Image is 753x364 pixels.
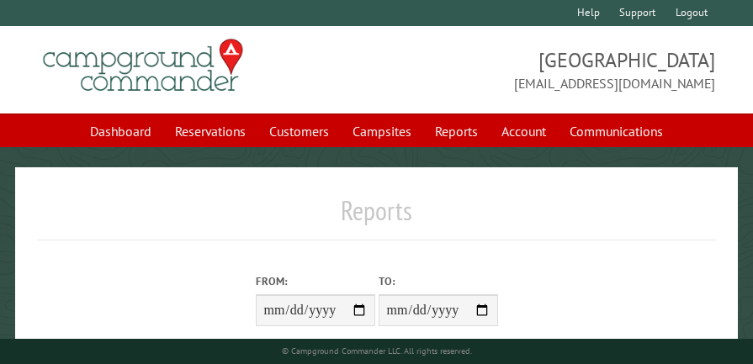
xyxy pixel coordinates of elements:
img: Campground Commander [38,33,248,98]
a: Campsites [342,115,422,147]
a: Communications [559,115,673,147]
label: To: [379,273,498,289]
label: From: [256,273,375,289]
small: © Campground Commander LLC. All rights reserved. [282,346,472,356]
a: Reservations [165,115,256,147]
a: Dashboard [80,115,162,147]
span: [GEOGRAPHIC_DATA] [EMAIL_ADDRESS][DOMAIN_NAME] [377,46,716,93]
h1: Reports [38,194,716,240]
a: Customers [259,115,339,147]
a: Reports [425,115,488,147]
a: Account [491,115,556,147]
